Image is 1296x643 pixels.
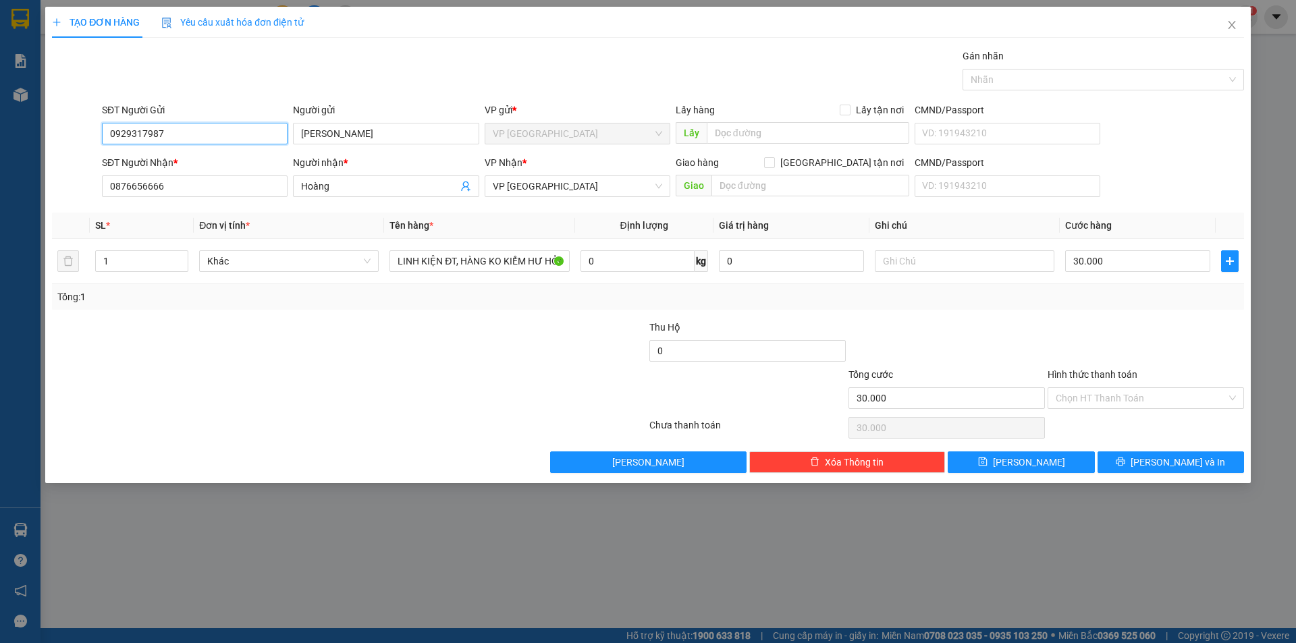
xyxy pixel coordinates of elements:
span: close [1226,20,1237,30]
span: [PERSON_NAME] [612,455,684,470]
div: Người gửi [293,103,479,117]
span: TẠO ĐƠN HÀNG [52,17,140,28]
button: Close [1213,7,1251,45]
span: [GEOGRAPHIC_DATA] tận nơi [775,155,909,170]
span: Đơn vị tính [199,220,250,231]
span: [PERSON_NAME] [993,455,1065,470]
span: Lấy [676,122,707,144]
div: Chưa thanh toán [648,418,847,441]
span: delete [810,457,819,468]
input: 0 [719,250,864,272]
span: VP Sài Gòn [493,123,662,144]
span: VP Nhận [485,157,522,168]
button: [PERSON_NAME] [550,451,747,473]
span: user-add [460,181,471,192]
input: Dọc đường [707,122,909,144]
span: kg [695,250,708,272]
label: Hình thức thanh toán [1048,369,1137,380]
span: Lấy tận nơi [850,103,909,117]
div: SĐT Người Gửi [102,103,288,117]
input: Ghi Chú [875,250,1054,272]
input: Dọc đường [711,175,909,196]
button: deleteXóa Thông tin [749,451,946,473]
button: delete [57,250,79,272]
span: plus [52,18,61,27]
img: icon [161,18,172,28]
span: Định lượng [620,220,668,231]
span: Tổng cước [848,369,893,380]
button: save[PERSON_NAME] [948,451,1094,473]
span: Giá trị hàng [719,220,769,231]
span: Lấy hàng [676,105,715,115]
div: CMND/Passport [915,103,1100,117]
div: CMND/Passport [915,155,1100,170]
span: Giao hàng [676,157,719,168]
label: Gán nhãn [963,51,1004,61]
span: Thu Hộ [649,322,680,333]
input: VD: Bàn, Ghế [389,250,569,272]
button: plus [1221,250,1239,272]
th: Ghi chú [869,213,1060,239]
div: Tổng: 1 [57,289,500,304]
span: plus [1222,256,1238,267]
button: printer[PERSON_NAME] và In [1098,451,1244,473]
span: VP Nha Trang [493,176,662,196]
div: Người nhận [293,155,479,170]
span: save [978,457,988,468]
span: Khác [207,251,371,271]
span: Giao [676,175,711,196]
div: SĐT Người Nhận [102,155,288,170]
span: Tên hàng [389,220,433,231]
span: Xóa Thông tin [825,455,884,470]
div: VP gửi [485,103,670,117]
span: [PERSON_NAME] và In [1131,455,1225,470]
span: Yêu cầu xuất hóa đơn điện tử [161,17,304,28]
span: printer [1116,457,1125,468]
span: Cước hàng [1065,220,1112,231]
span: SL [95,220,106,231]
